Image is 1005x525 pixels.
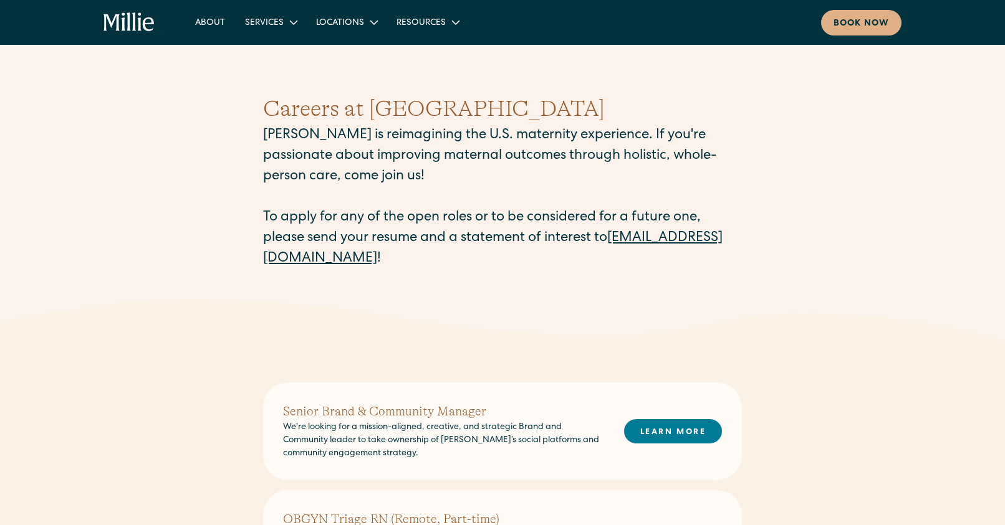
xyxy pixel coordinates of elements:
[283,421,604,460] p: We’re looking for a mission-aligned, creative, and strategic Brand and Community leader to take o...
[263,92,742,126] h1: Careers at [GEOGRAPHIC_DATA]
[185,12,235,32] a: About
[821,10,902,35] a: Book now
[283,402,604,421] h2: Senior Brand & Community Manager
[387,12,468,32] div: Resources
[235,12,306,32] div: Services
[624,419,722,443] a: LEARN MORE
[306,12,387,32] div: Locations
[834,17,889,31] div: Book now
[263,126,742,270] p: [PERSON_NAME] is reimagining the U.S. maternity experience. If you're passionate about improving ...
[316,17,364,30] div: Locations
[103,12,155,32] a: home
[397,17,446,30] div: Resources
[245,17,284,30] div: Services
